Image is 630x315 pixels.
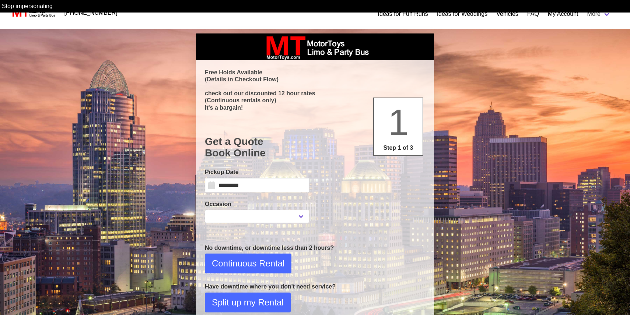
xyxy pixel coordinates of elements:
[378,10,428,18] a: Ideas for Fun Runs
[212,257,284,270] span: Continuous Rental
[437,10,488,18] a: Ideas for Weddings
[212,296,284,309] span: Split up my Rental
[2,3,53,9] a: Stop impersonating
[60,6,122,20] a: [PHONE_NUMBER]
[205,244,425,252] p: No downtime, or downtime less than 2 hours?
[205,136,425,159] h1: Get a Quote Book Online
[377,144,420,152] p: Step 1 of 3
[496,10,518,18] a: Vehicles
[205,254,291,273] button: Continuous Rental
[205,104,425,111] p: It's a bargain!
[527,10,539,18] a: FAQ
[260,33,370,60] img: box_logo_brand.jpeg
[205,200,309,209] label: Occasion
[388,102,409,143] span: 1
[205,282,425,291] p: Have downtime where you don't need service?
[205,293,291,312] button: Split up my Rental
[205,76,425,83] p: (Details in Checkout Flow)
[205,97,425,104] p: (Continuous rentals only)
[583,7,615,21] a: More
[205,69,425,76] p: Free Holds Available
[548,10,578,18] a: My Account
[205,168,309,177] label: Pickup Date
[205,90,425,97] p: check out our discounted 12 hour rates
[10,8,56,18] img: MotorToys Logo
